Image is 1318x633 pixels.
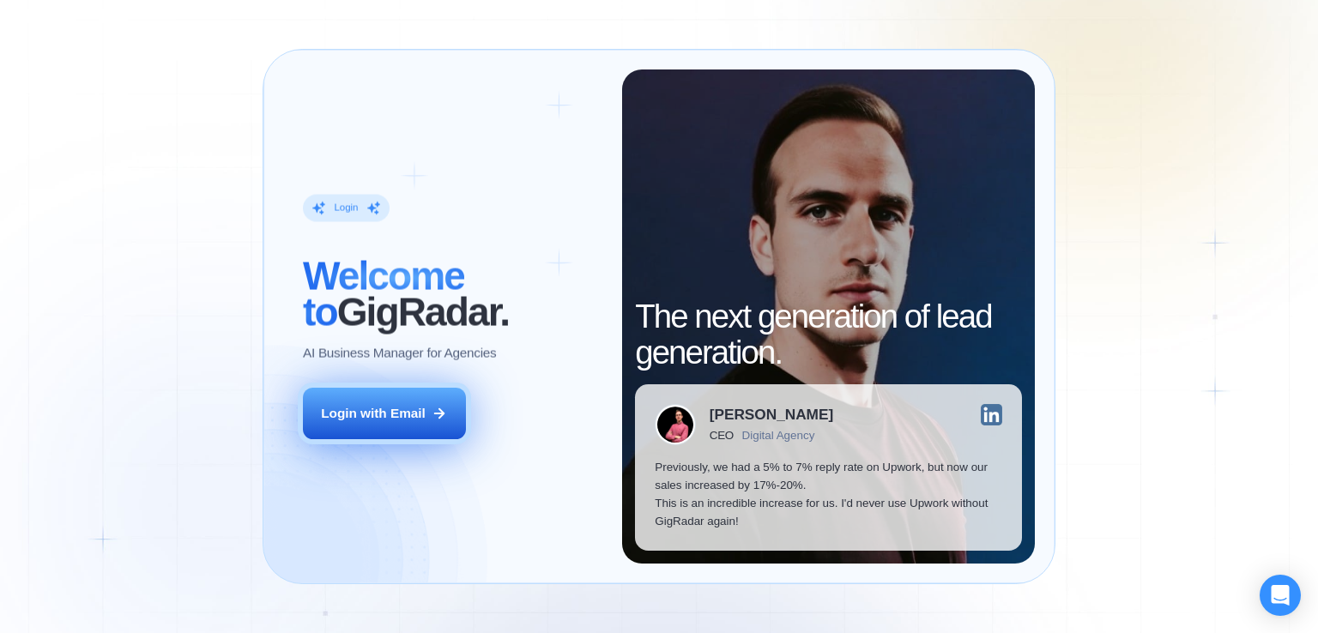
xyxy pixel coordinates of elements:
div: Login with Email [321,404,426,422]
button: Login with Email [303,388,466,439]
p: AI Business Manager for Agencies [303,344,496,362]
span: Welcome to [303,254,464,335]
div: Login [334,202,358,214]
p: Previously, we had a 5% to 7% reply rate on Upwork, but now our sales increased by 17%-20%. This ... [655,458,1002,531]
div: CEO [710,429,734,442]
h2: The next generation of lead generation. [635,298,1022,371]
div: Digital Agency [742,429,815,442]
div: [PERSON_NAME] [710,407,833,422]
h2: ‍ GigRadar. [303,258,602,330]
div: Open Intercom Messenger [1260,575,1301,616]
